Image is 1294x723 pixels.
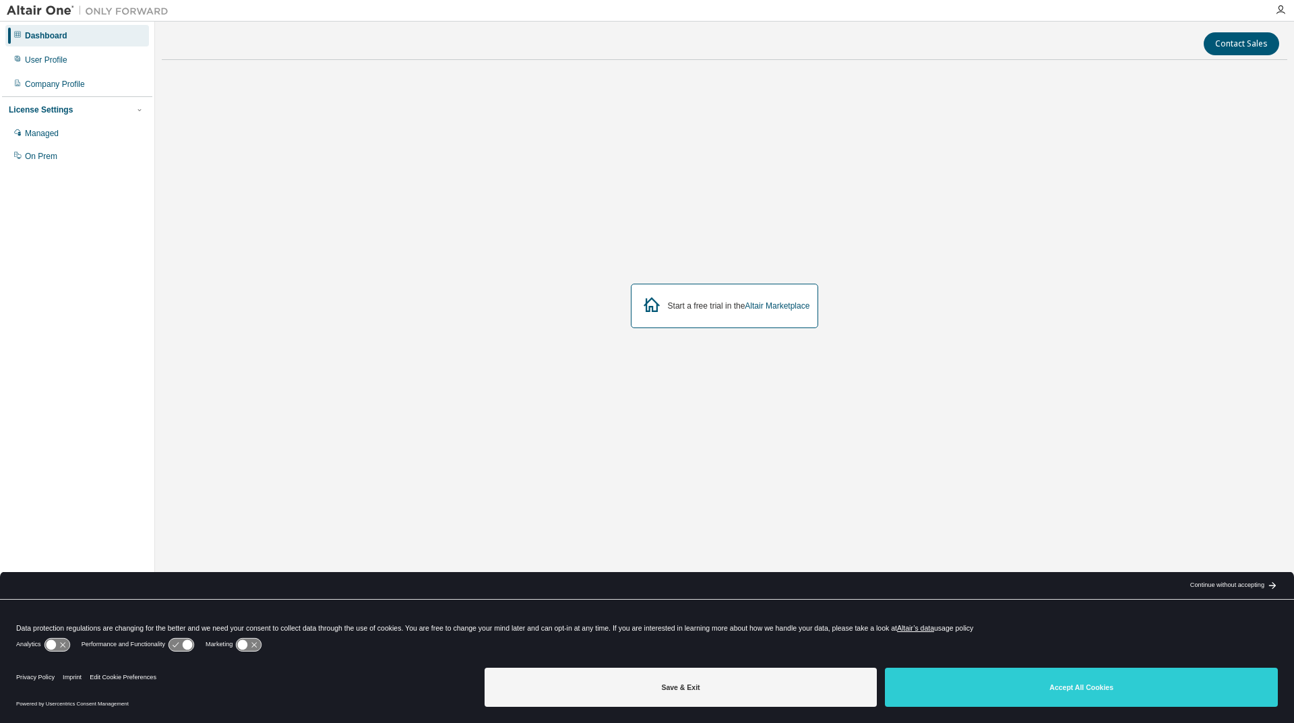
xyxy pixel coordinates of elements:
div: Dashboard [25,30,67,41]
button: Contact Sales [1204,32,1279,55]
img: Altair One [7,4,175,18]
div: Managed [25,128,59,139]
a: Altair Marketplace [745,301,809,311]
div: License Settings [9,104,73,115]
div: Company Profile [25,79,85,90]
div: User Profile [25,55,67,65]
div: Start a free trial in the [668,301,810,311]
div: On Prem [25,151,57,162]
